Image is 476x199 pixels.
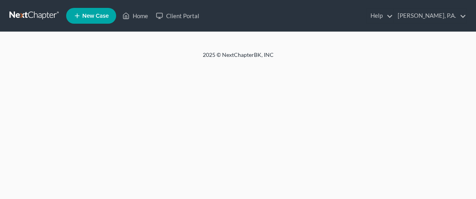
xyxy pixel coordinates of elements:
[66,8,116,24] new-legal-case-button: New Case
[14,51,463,65] div: 2025 © NextChapterBK, INC
[152,9,203,23] a: Client Portal
[119,9,152,23] a: Home
[394,9,466,23] a: [PERSON_NAME], P.A.
[367,9,393,23] a: Help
